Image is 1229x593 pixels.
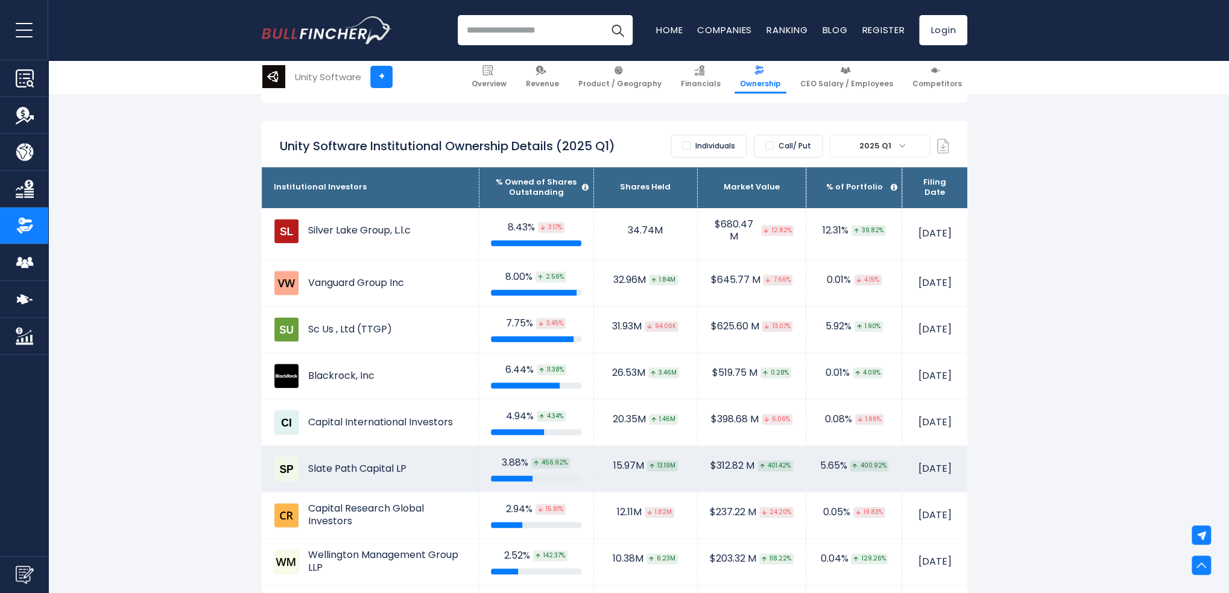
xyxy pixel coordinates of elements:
a: Overview [466,60,512,94]
th: % of Portfolio [806,167,902,208]
span: 456.92% [531,457,570,468]
span: Ownership [740,79,781,89]
span: 4.09% [853,367,883,378]
img: Capital Research Global Investors [274,503,299,528]
th: Shares Held [593,167,697,208]
div: 32.96M [606,274,685,287]
img: Capital International Investors [274,410,299,435]
span: CEO Salary / Employees [800,79,893,89]
a: Go to homepage [262,16,391,44]
img: Sc Us , Ltd (TTGP) [274,317,299,342]
img: Blackrock, Inc [274,363,299,388]
span: 2025 Q1 [855,138,899,154]
div: 8.00% [491,271,581,284]
div: Unity Software [295,70,361,84]
div: 26.53M [606,367,685,379]
div: $203.32 M [710,553,794,565]
span: Competitors [912,79,962,89]
a: Ownership [735,60,786,94]
a: CEO Salary / Employees [795,60,899,94]
div: $312.82 M [710,460,794,472]
div: $645.77 M [710,274,794,287]
div: 4.94% [491,410,581,423]
span: Revenue [526,79,559,89]
img: Vanguard Group Inc [274,270,299,296]
span: 3.46M [648,367,679,378]
a: Competitors [907,60,967,94]
span: 24.20% [759,507,794,518]
div: $519.75 M [710,367,794,379]
span: 1.90% [855,321,883,332]
span: 118.22% [759,553,794,564]
div: 5.65% [818,460,889,472]
a: Blog [822,24,847,36]
td: Sc Us , Ltd (TTGP) [262,306,479,352]
span: 2.56% [536,271,566,282]
div: $625.60 M [710,320,794,333]
a: + [370,66,393,88]
div: 10.38M [606,553,685,565]
td: Capital International Investors [262,399,479,445]
span: 1.84M [649,274,678,285]
td: [DATE] [902,306,967,353]
a: Login [919,15,967,45]
span: 4.34% [537,411,566,422]
div: 6.44% [491,364,581,376]
span: 400.92% [850,460,888,471]
div: 0.01% [818,367,889,379]
th: Market Value [697,167,806,208]
img: Wellington Management Group LLP [274,549,299,574]
span: 1.46M [649,414,678,425]
span: 142.37% [533,550,567,561]
a: Home [656,24,683,36]
img: Silver Lake Group, L.l.c [274,218,299,244]
span: Overview [472,79,507,89]
span: 6.23M [646,553,678,564]
span: 1.66% [855,414,883,425]
div: 0.04% [818,553,889,565]
span: 129.26% [851,553,888,564]
button: Search [602,15,633,45]
td: [DATE] [902,492,967,539]
div: 34.74M [606,224,685,237]
td: Wellington Management Group LLP [262,539,479,585]
div: 2.52% [491,550,581,562]
span: 15.81% [536,504,566,515]
span: 3.45% [536,318,566,329]
span: Financials [681,79,721,89]
a: Revenue [520,60,564,94]
h2: Unity Software Institutional Ownership Details (2025 Q1) [280,138,615,154]
a: Register [862,24,905,36]
div: 0.08% [818,413,889,426]
label: Individuals [671,135,747,157]
td: Slate Path Capital LP [262,446,479,492]
div: 8.43% [491,221,581,234]
div: 12.31% [818,224,889,237]
th: Filing Date [902,167,967,208]
td: [DATE] [902,399,967,446]
span: 13.07% [762,321,792,332]
div: 0.05% [818,506,889,519]
a: Companies [697,24,752,36]
div: $680.47 M [710,218,794,244]
img: Slate Path Capital LP [274,456,299,481]
a: Product / Geography [573,60,667,94]
td: Silver Lake Group, L.l.c [262,208,479,254]
span: 11.38% [537,364,566,375]
span: 0.28% [760,367,791,378]
img: U logo [262,65,285,88]
div: 3.88% [491,457,581,469]
th: Institutional Investors [262,167,479,208]
span: 2025 Q1 [830,135,929,157]
span: 1.82M [645,507,674,518]
img: Bullfincher logo [262,16,392,44]
td: Capital Research Global Investors [262,492,479,538]
span: 19.83% [853,507,885,518]
span: Product / Geography [578,79,662,89]
span: 4.15% [854,274,882,285]
div: 5.92% [818,320,889,333]
td: [DATE] [902,539,967,585]
span: 6.06% [762,414,792,425]
div: 2.94% [491,503,581,516]
div: 15.97M [606,460,685,472]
